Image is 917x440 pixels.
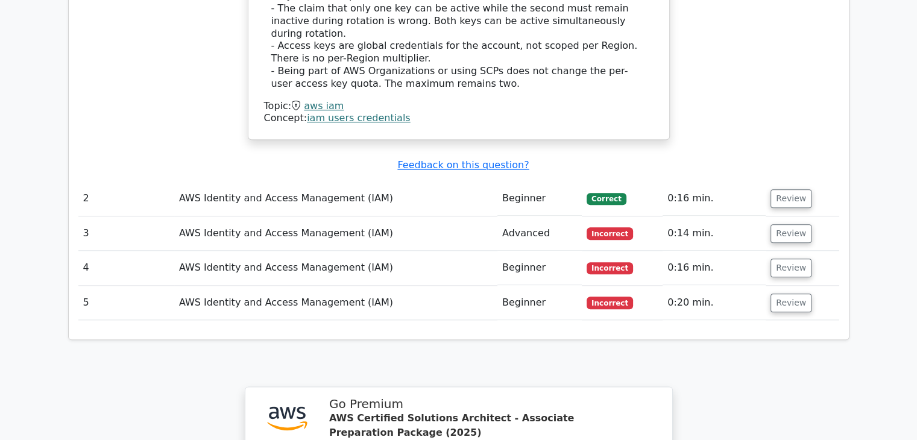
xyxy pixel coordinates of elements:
[770,189,811,208] button: Review
[78,251,174,285] td: 4
[78,216,174,251] td: 3
[264,100,654,113] div: Topic:
[587,193,626,205] span: Correct
[663,181,766,216] td: 0:16 min.
[174,181,497,216] td: AWS Identity and Access Management (IAM)
[497,286,582,320] td: Beginner
[587,227,633,239] span: Incorrect
[397,159,529,171] a: Feedback on this question?
[307,112,411,124] a: iam users credentials
[587,297,633,309] span: Incorrect
[770,294,811,312] button: Review
[497,216,582,251] td: Advanced
[78,286,174,320] td: 5
[663,286,766,320] td: 0:20 min.
[663,251,766,285] td: 0:16 min.
[174,216,497,251] td: AWS Identity and Access Management (IAM)
[304,100,344,112] a: aws iam
[78,181,174,216] td: 2
[663,216,766,251] td: 0:14 min.
[497,251,582,285] td: Beginner
[770,224,811,243] button: Review
[497,181,582,216] td: Beginner
[587,262,633,274] span: Incorrect
[770,259,811,277] button: Review
[174,251,497,285] td: AWS Identity and Access Management (IAM)
[264,112,654,125] div: Concept:
[174,286,497,320] td: AWS Identity and Access Management (IAM)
